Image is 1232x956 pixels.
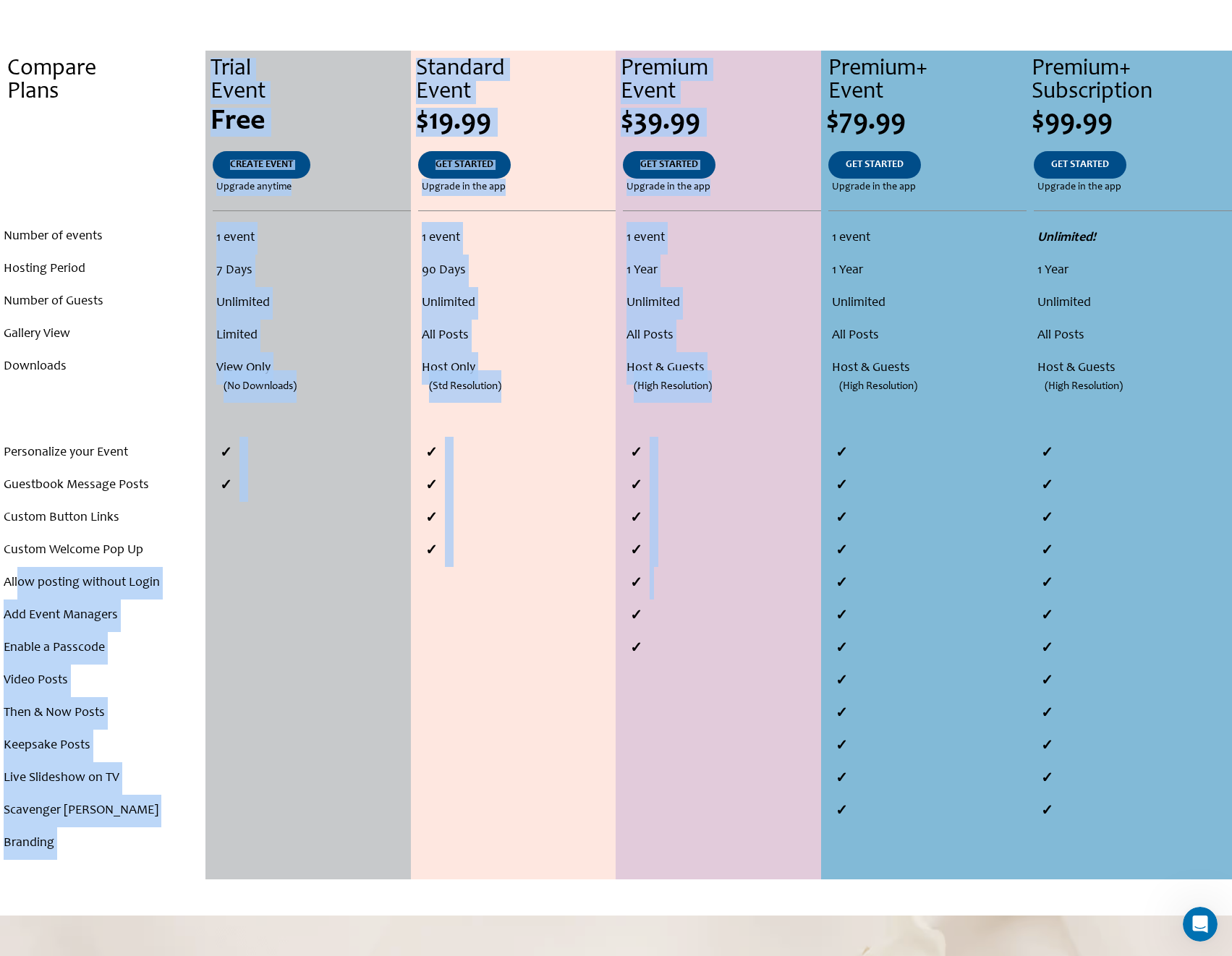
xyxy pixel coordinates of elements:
div: $19.99 [416,108,616,137]
a: GET STARTED [1034,151,1126,179]
li: Custom Welcome Pop Up [4,534,202,567]
li: 90 Days [422,255,613,287]
div: $99.99 [1032,108,1232,137]
li: Unlimited [832,287,1023,320]
li: Live Slideshow on TV [4,762,202,795]
div: Premium+ Event [828,58,1027,104]
li: Enable a Passcode [4,632,202,665]
li: 1 event [626,222,817,255]
a: GET STARTED [828,151,921,179]
a: GET STARTED [623,151,715,179]
span: Upgrade in the app [832,179,916,196]
li: Number of Guests [4,286,202,318]
li: 1 Year [1037,255,1228,287]
span: . [99,108,106,137]
div: $39.99 [621,108,821,137]
li: Host & Guests [1037,352,1228,385]
span: (Std Resolution) [429,370,501,403]
li: Custom Button Links [4,502,202,534]
span: Upgrade in the app [626,179,710,196]
div: Standard Event [416,58,616,104]
span: Upgrade in the app [1037,179,1121,196]
span: . [101,160,104,170]
li: Branding [4,827,202,860]
li: 7 Days [216,255,406,287]
li: View Only [216,352,406,385]
li: All Posts [1037,320,1228,352]
a: GET STARTED [418,151,511,179]
span: GET STARTED [436,160,493,170]
li: Video Posts [4,665,202,697]
li: Unlimited [422,287,613,320]
li: Allow posting without Login [4,567,202,599]
li: Add Event Managers [4,599,202,632]
a: . [84,151,122,179]
div: Free [211,108,411,137]
li: Keepsake Posts [4,730,202,762]
div: $79.99 [826,108,1027,137]
li: Unlimited [1037,287,1228,320]
div: Premium Event [621,58,821,104]
a: CREATE EVENT [213,151,310,179]
div: Trial Event [211,58,411,104]
li: All Posts [832,320,1023,352]
span: GET STARTED [640,160,698,170]
li: Guestbook Message Posts [4,469,202,502]
strong: Unlimited! [1037,231,1096,244]
div: Premium+ Subscription [1032,58,1232,104]
li: Host & Guests [832,352,1023,385]
li: All Posts [422,320,613,352]
span: (High Resolution) [839,370,917,403]
span: GET STARTED [846,160,904,170]
li: Unlimited [216,287,406,320]
li: Unlimited [626,287,817,320]
li: Host Only [422,352,613,385]
div: Compare Plans [7,58,205,104]
li: Hosting Period [4,253,202,286]
li: 1 event [832,222,1023,255]
span: Upgrade anytime [216,179,292,196]
span: GET STARTED [1051,160,1109,170]
iframe: Intercom live chat [1183,907,1218,942]
span: CREATE EVENT [230,160,293,170]
li: Limited [216,320,406,352]
span: Upgrade in the app [422,179,506,196]
li: 1 Year [832,255,1023,287]
li: 1 event [422,222,613,255]
li: Then & Now Posts [4,697,202,730]
li: 1 Year [626,255,817,287]
span: (No Downloads) [224,370,297,403]
li: Personalize your Event [4,437,202,469]
li: 1 event [216,222,406,255]
li: All Posts [626,320,817,352]
li: Scavenger [PERSON_NAME] [4,795,202,827]
li: Gallery View [4,318,202,351]
li: Number of events [4,221,202,253]
span: (High Resolution) [634,370,712,403]
span: . [101,182,104,192]
li: Host & Guests [626,352,817,385]
li: Downloads [4,351,202,383]
span: (High Resolution) [1045,370,1123,403]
